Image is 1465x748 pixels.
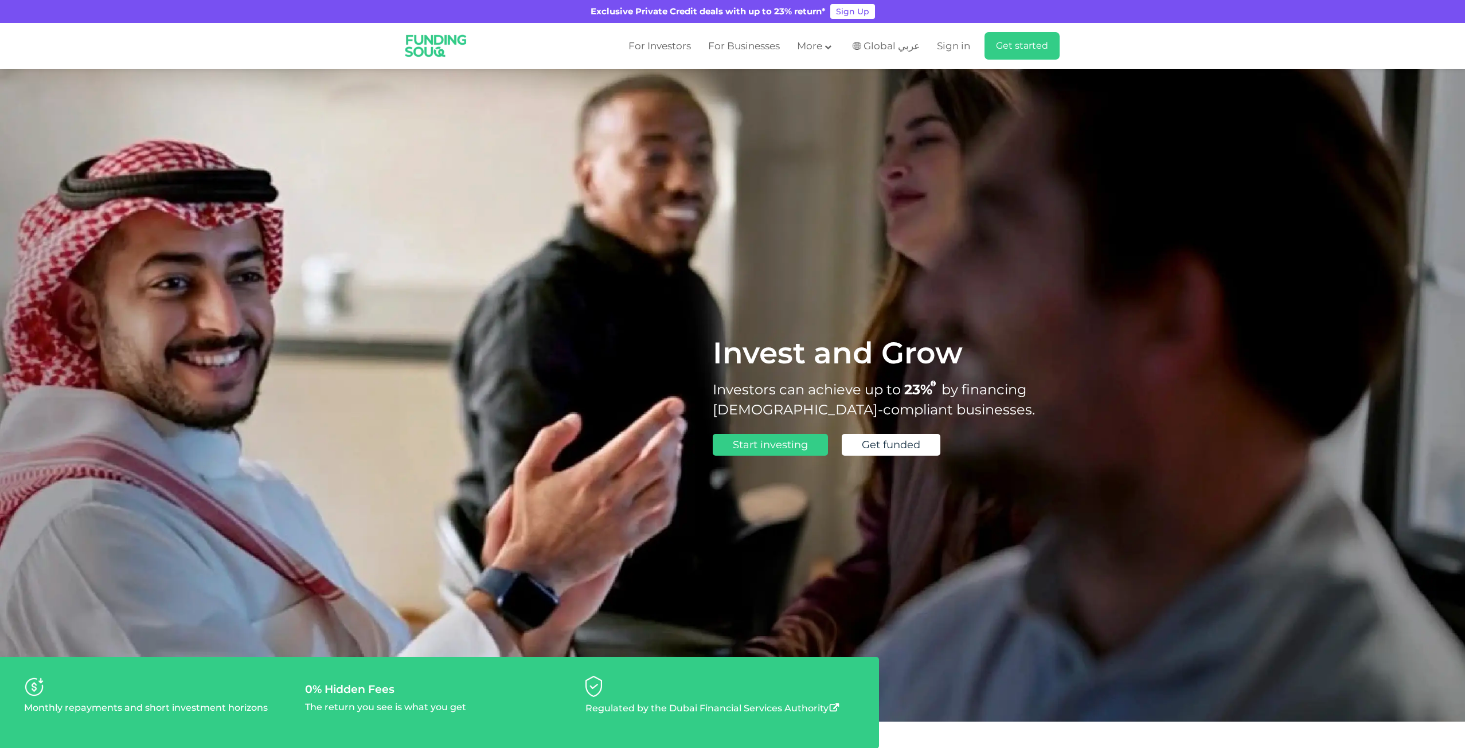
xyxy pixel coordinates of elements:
img: diversifyYourPortfolioByLending [585,676,602,697]
span: More [797,40,822,52]
span: Get funded [862,438,920,451]
a: For Investors [626,37,694,56]
p: The return you see is what you get [305,700,466,715]
span: Invest and Grow [713,335,963,371]
i: 23% IRR (expected) ~ 15% Net yield (expected) [931,381,936,387]
a: Sign in [934,37,970,56]
span: Global عربي [864,40,920,53]
span: 23% [904,381,941,398]
span: Investors can achieve up to [713,381,901,398]
a: For Businesses [705,37,783,56]
span: Sign in [937,40,970,52]
a: Start investing [713,434,828,456]
img: SA Flag [853,42,861,50]
span: Get started [996,40,1048,51]
span: Start investing [733,438,808,451]
p: Monthly repayments and short investment horizons [24,700,268,715]
a: Get funded [842,434,940,456]
div: 0% Hidden Fees [305,683,575,696]
img: personaliseYourRisk [24,677,44,697]
img: Logo [397,25,475,66]
a: Sign Up [830,4,875,19]
div: Exclusive Private Credit deals with up to 23% return* [591,5,826,18]
p: Regulated by the Dubai Financial Services Authority [585,700,839,716]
